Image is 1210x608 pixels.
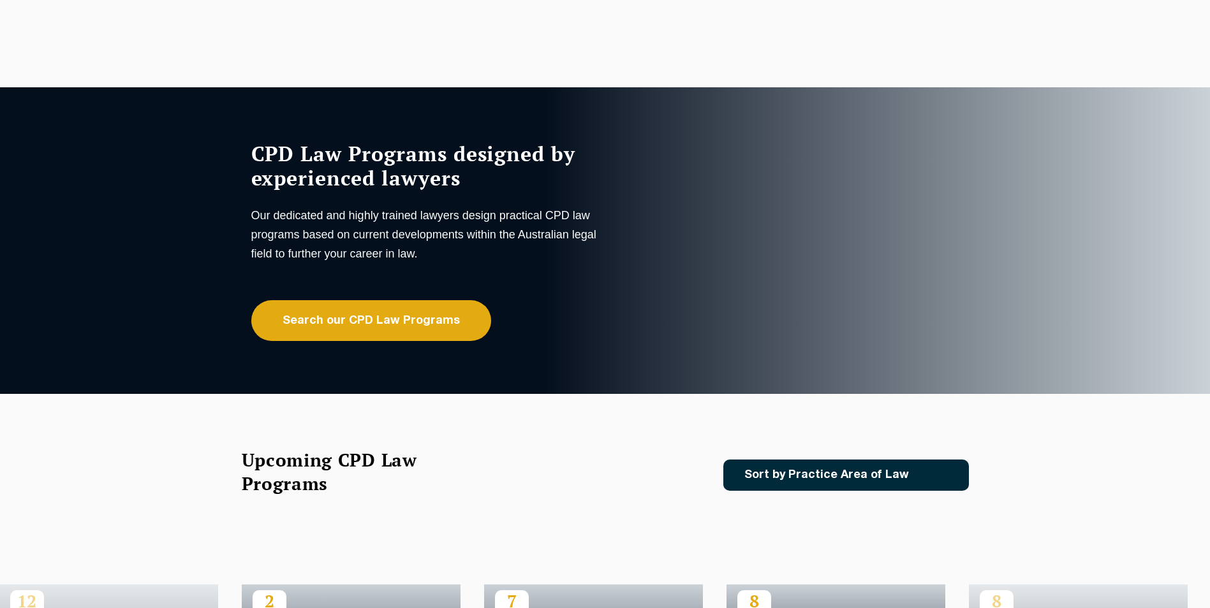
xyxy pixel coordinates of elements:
h2: Upcoming CPD Law Programs [242,448,449,495]
a: Sort by Practice Area of Law [723,460,969,491]
a: Search our CPD Law Programs [251,300,491,341]
h1: CPD Law Programs designed by experienced lawyers [251,141,602,190]
p: Our dedicated and highly trained lawyers design practical CPD law programs based on current devel... [251,206,602,263]
img: Icon [929,470,944,481]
